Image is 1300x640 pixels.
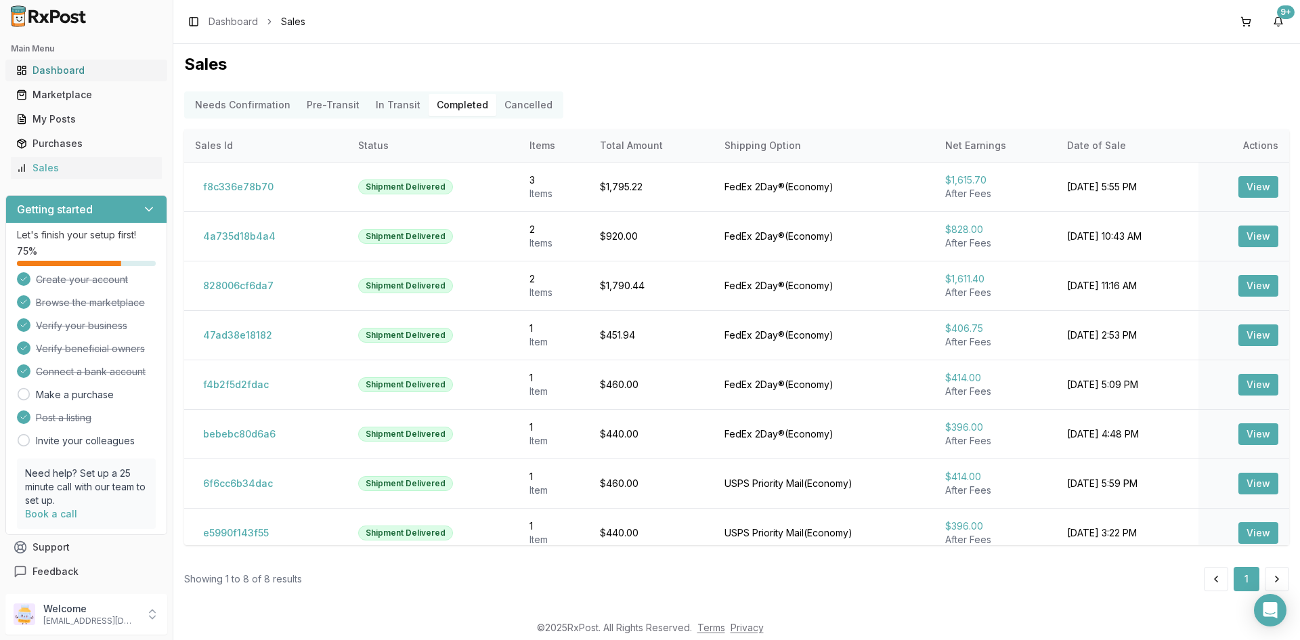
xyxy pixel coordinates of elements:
[1067,230,1188,243] div: [DATE] 10:43 AM
[1238,275,1278,297] button: View
[5,133,167,154] button: Purchases
[600,328,703,342] div: $451.94
[36,434,135,448] a: Invite your colleagues
[529,335,578,349] div: Item
[36,365,146,379] span: Connect a bank account
[5,559,167,584] button: Feedback
[945,434,1045,448] div: After Fees
[1067,328,1188,342] div: [DATE] 2:53 PM
[17,201,93,217] h3: Getting started
[529,470,578,484] div: 1
[529,236,578,250] div: Item s
[529,173,578,187] div: 3
[195,473,281,494] button: 6f6cc6b34dac
[697,622,725,633] a: Terms
[299,94,368,116] button: Pre-Transit
[945,272,1045,286] div: $1,611.40
[32,565,79,578] span: Feedback
[36,342,145,356] span: Verify beneficial owners
[945,519,1045,533] div: $396.00
[945,371,1045,385] div: $414.00
[945,533,1045,547] div: After Fees
[945,187,1045,200] div: After Fees
[724,427,924,441] div: FedEx 2Day® ( Economy )
[358,377,453,392] div: Shipment Delivered
[358,476,453,491] div: Shipment Delivered
[600,279,703,293] div: $1,790.44
[195,423,284,445] button: bebebc80d6a6
[945,322,1045,335] div: $406.75
[16,137,156,150] div: Purchases
[36,296,145,310] span: Browse the marketplace
[5,5,92,27] img: RxPost Logo
[358,526,453,540] div: Shipment Delivered
[16,64,156,77] div: Dashboard
[724,526,924,540] div: USPS Priority Mail ( Economy )
[36,319,127,333] span: Verify your business
[724,180,924,194] div: FedEx 2Day® ( Economy )
[600,477,703,490] div: $460.00
[529,519,578,533] div: 1
[195,226,284,247] button: 4a735d18b4a4
[600,427,703,441] div: $440.00
[1238,324,1278,346] button: View
[945,421,1045,434] div: $396.00
[195,324,280,346] button: 47ad38e18182
[184,54,1289,75] h1: Sales
[1238,176,1278,198] button: View
[529,385,578,398] div: Item
[600,526,703,540] div: $440.00
[1067,526,1188,540] div: [DATE] 3:22 PM
[11,83,162,107] a: Marketplace
[195,522,277,544] button: e5990f143f55
[1056,129,1198,162] th: Date of Sale
[1238,226,1278,247] button: View
[1067,378,1188,391] div: [DATE] 5:09 PM
[1067,279,1188,293] div: [DATE] 11:16 AM
[945,385,1045,398] div: After Fees
[187,94,299,116] button: Needs Confirmation
[724,378,924,391] div: FedEx 2Day® ( Economy )
[589,129,714,162] th: Total Amount
[529,223,578,236] div: 2
[195,176,282,198] button: f8c336e78b70
[731,622,764,633] a: Privacy
[16,112,156,126] div: My Posts
[529,286,578,299] div: Item s
[529,434,578,448] div: Item
[934,129,1056,162] th: Net Earnings
[529,533,578,547] div: Item
[600,180,703,194] div: $1,795.22
[1238,374,1278,396] button: View
[600,378,703,391] div: $460.00
[1067,180,1188,194] div: [DATE] 5:55 PM
[358,229,453,244] div: Shipment Delivered
[945,286,1045,299] div: After Fees
[195,374,277,396] button: f4b2f5d2fdac
[724,279,924,293] div: FedEx 2Day® ( Economy )
[14,603,35,625] img: User avatar
[714,129,934,162] th: Shipping Option
[945,470,1045,484] div: $414.00
[25,508,77,519] a: Book a call
[368,94,429,116] button: In Transit
[36,411,91,425] span: Post a listing
[25,467,148,507] p: Need help? Set up a 25 minute call with our team to set up.
[16,88,156,102] div: Marketplace
[945,335,1045,349] div: After Fees
[358,179,453,194] div: Shipment Delivered
[5,60,167,81] button: Dashboard
[184,129,347,162] th: Sales Id
[17,228,156,242] p: Let's finish your setup first!
[529,187,578,200] div: Item s
[724,230,924,243] div: FedEx 2Day® ( Economy )
[529,421,578,434] div: 1
[1277,5,1295,19] div: 9+
[1067,477,1188,490] div: [DATE] 5:59 PM
[36,273,128,286] span: Create your account
[17,244,37,258] span: 75 %
[945,484,1045,497] div: After Fees
[724,477,924,490] div: USPS Priority Mail ( Economy )
[529,272,578,286] div: 2
[11,43,162,54] h2: Main Menu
